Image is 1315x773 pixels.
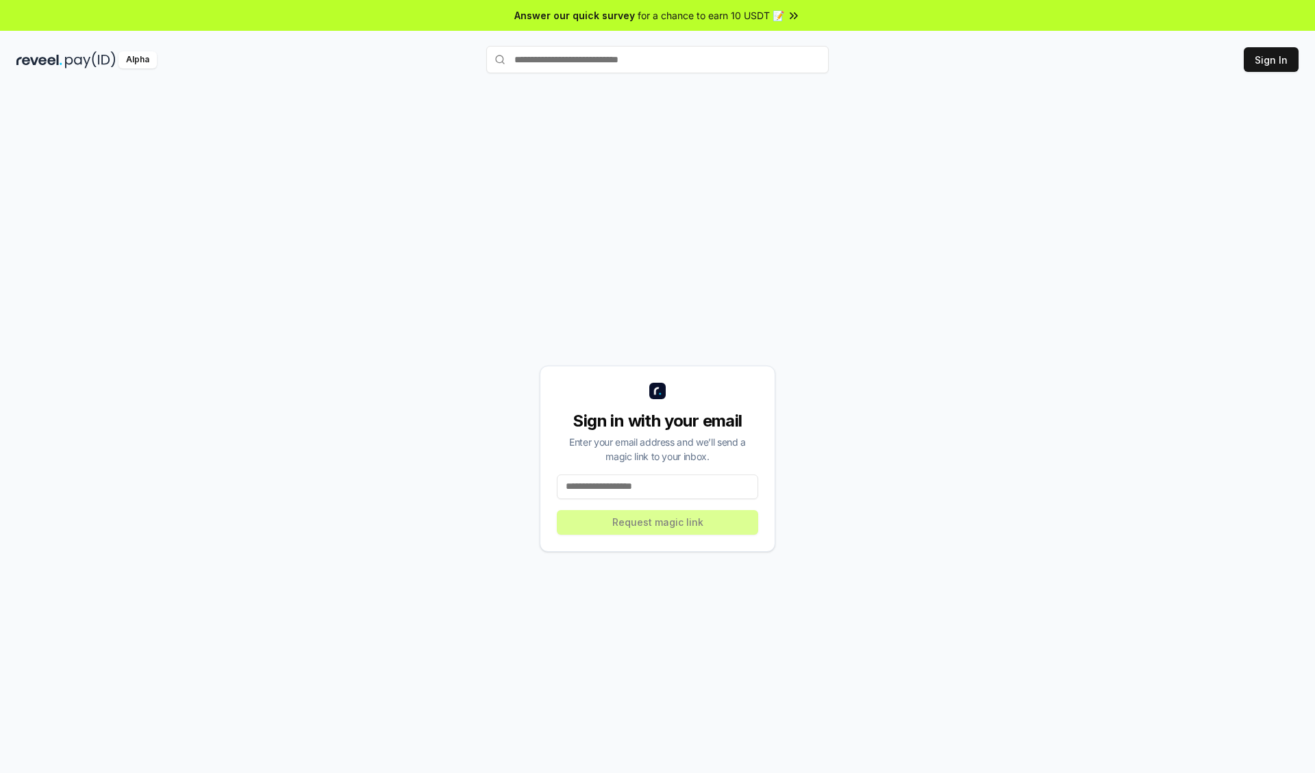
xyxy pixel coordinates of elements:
span: Answer our quick survey [514,8,635,23]
div: Alpha [118,51,157,68]
img: pay_id [65,51,116,68]
img: logo_small [649,383,666,399]
div: Sign in with your email [557,410,758,432]
img: reveel_dark [16,51,62,68]
span: for a chance to earn 10 USDT 📝 [638,8,784,23]
div: Enter your email address and we’ll send a magic link to your inbox. [557,435,758,464]
button: Sign In [1244,47,1299,72]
